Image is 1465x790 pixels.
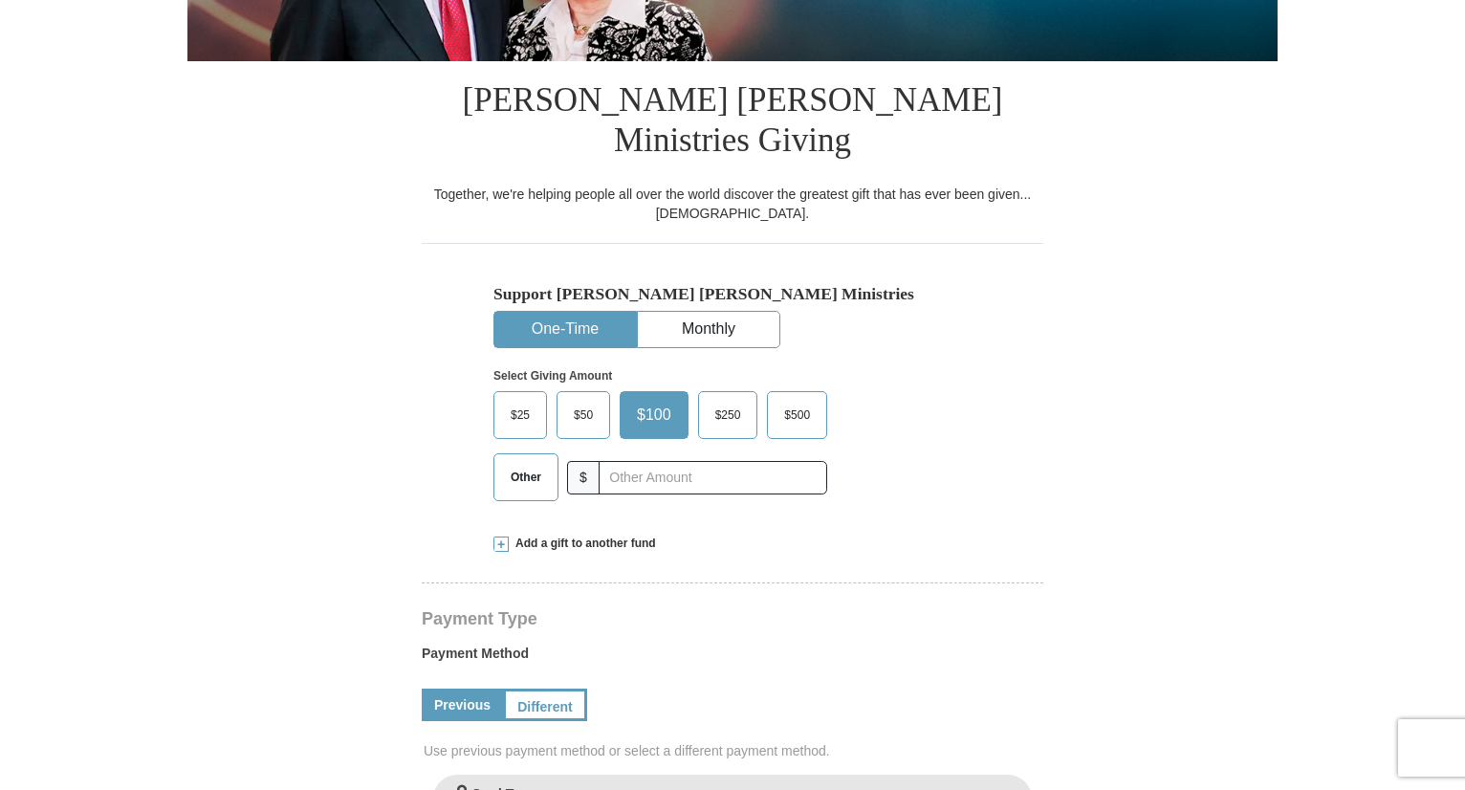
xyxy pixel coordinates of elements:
span: $100 [627,401,681,429]
span: $25 [501,401,539,429]
h5: Support [PERSON_NAME] [PERSON_NAME] Ministries [493,284,972,304]
span: $50 [564,401,602,429]
a: Different [503,689,587,721]
span: Other [501,463,551,492]
span: $500 [775,401,820,429]
button: One-Time [494,312,636,347]
span: Use previous payment method or select a different payment method. [424,741,1045,760]
input: Other Amount [599,461,827,494]
span: Add a gift to another fund [509,536,656,552]
h1: [PERSON_NAME] [PERSON_NAME] Ministries Giving [422,61,1043,185]
a: Previous [422,689,503,721]
span: $250 [706,401,751,429]
label: Payment Method [422,644,1043,672]
div: Together, we're helping people all over the world discover the greatest gift that has ever been g... [422,185,1043,223]
h4: Payment Type [422,611,1043,626]
button: Monthly [638,312,779,347]
strong: Select Giving Amount [493,369,612,383]
span: $ [567,461,600,494]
